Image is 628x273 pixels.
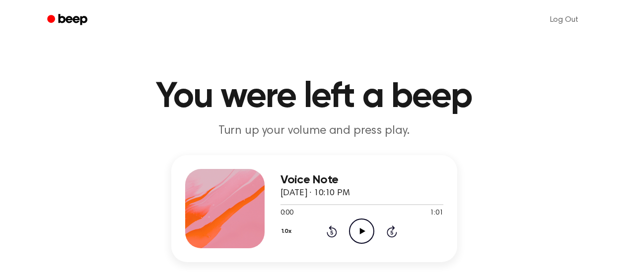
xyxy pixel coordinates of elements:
span: [DATE] · 10:10 PM [280,189,350,198]
span: 1:01 [430,208,443,218]
a: Log Out [540,8,588,32]
h1: You were left a beep [60,79,568,115]
a: Beep [40,10,96,30]
button: 1.0x [280,223,295,240]
p: Turn up your volume and press play. [124,123,505,139]
h3: Voice Note [280,173,443,187]
span: 0:00 [280,208,293,218]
